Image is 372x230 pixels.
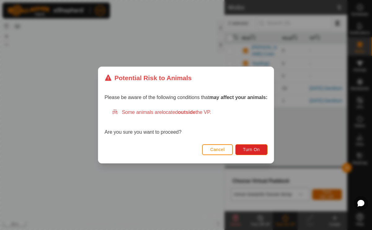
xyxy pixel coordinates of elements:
span: Please be aware of the following conditions that [104,95,268,100]
div: Are you sure you want to proceed? [104,109,268,136]
span: Cancel [210,147,225,152]
span: located the VP. [162,110,211,115]
strong: outside [178,110,196,115]
div: Potential Risk to Animals [104,73,192,83]
span: Turn On [243,147,260,152]
div: Some animals are [112,109,268,116]
strong: may affect your animals: [209,95,268,100]
button: Cancel [202,144,233,155]
button: Turn On [235,144,268,155]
